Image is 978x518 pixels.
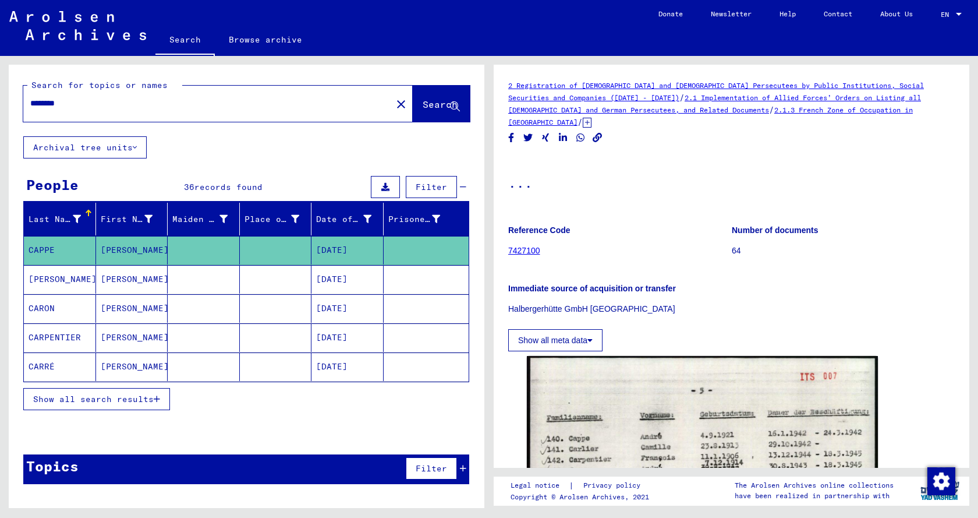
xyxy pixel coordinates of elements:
mat-header-cell: Prisoner # [384,203,469,235]
span: / [577,117,583,127]
mat-cell: [PERSON_NAME] [96,236,168,265]
mat-cell: [PERSON_NAME] [96,353,168,381]
div: Place of Birth [245,210,314,228]
p: have been realized in partnership with [735,491,894,501]
b: Reference Code [508,225,570,235]
div: Topics [26,456,79,477]
div: Last Name [29,210,95,228]
p: Halbergerhütte GmbH [GEOGRAPHIC_DATA] [508,303,955,315]
a: Search [155,26,215,56]
b: Number of documents [732,225,818,235]
mat-cell: [PERSON_NAME] [96,265,168,294]
span: / [769,104,774,115]
mat-icon: close [394,97,408,111]
mat-cell: CARPENTIER [24,323,96,352]
mat-cell: CARON [24,294,96,323]
div: First Name [101,210,168,228]
mat-header-cell: Maiden Name [168,203,240,235]
span: 36 [184,182,194,192]
mat-cell: CARRÉ [24,353,96,381]
div: Maiden Name [172,210,242,228]
div: First Name [101,213,153,225]
button: Share on Xing [540,131,552,145]
b: Immediate source of acquisition or transfer [508,284,676,293]
mat-label: Search for topics or names [31,80,168,90]
button: Filter [406,457,457,480]
span: Filter [416,463,447,474]
div: Place of Birth [245,213,300,225]
mat-cell: [PERSON_NAME] [24,265,96,294]
div: Prisoner # [388,213,441,225]
div: Maiden Name [172,213,228,225]
button: Copy link [591,131,604,145]
button: Clear [389,92,413,115]
img: Zustimmung ändern [927,467,955,495]
button: Share on Facebook [505,131,518,145]
mat-cell: [DATE] [311,323,384,352]
p: Copyright © Arolsen Archives, 2021 [511,492,654,502]
a: 2 Registration of [DEMOGRAPHIC_DATA] and [DEMOGRAPHIC_DATA] Persecutees by Public Institutions, S... [508,81,924,102]
mat-cell: [PERSON_NAME] [96,294,168,323]
button: Share on WhatsApp [575,131,587,145]
mat-cell: [DATE] [311,236,384,265]
button: Search [413,86,470,122]
mat-header-cell: First Name [96,203,168,235]
button: Show all meta data [508,329,603,351]
div: People [26,174,79,195]
div: | [511,480,654,492]
mat-select-trigger: EN [941,10,949,19]
p: 64 [732,245,955,257]
a: Privacy policy [574,480,654,492]
button: Archival tree units [23,136,147,158]
mat-cell: [PERSON_NAME] [96,323,168,352]
span: Search [423,98,458,110]
button: Share on LinkedIn [557,131,569,145]
mat-cell: [DATE] [311,353,384,381]
div: Date of Birth [316,213,371,225]
a: 7427100 [508,246,540,255]
a: 2.1 Implementation of Allied Forces’ Orders on Listing all [DEMOGRAPHIC_DATA] and German Persecut... [508,93,921,114]
div: Date of Birth [316,210,386,228]
mat-cell: [DATE] [311,294,384,323]
button: Show all search results [23,388,170,410]
h1: ... [508,156,955,207]
div: Prisoner # [388,210,455,228]
button: Filter [406,176,457,198]
div: Last Name [29,213,81,225]
img: yv_logo.png [918,476,962,505]
a: Browse archive [215,26,316,54]
a: Legal notice [511,480,569,492]
mat-cell: CAPPE [24,236,96,265]
img: Arolsen_neg.svg [9,11,146,40]
button: Share on Twitter [522,131,534,145]
mat-header-cell: Place of Birth [240,203,312,235]
mat-header-cell: Last Name [24,203,96,235]
mat-cell: [DATE] [311,265,384,294]
mat-header-cell: Date of Birth [311,203,384,235]
p: The Arolsen Archives online collections [735,480,894,491]
span: Filter [416,182,447,192]
span: Show all search results [33,394,154,404]
span: / [679,92,685,103]
span: records found [194,182,263,192]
